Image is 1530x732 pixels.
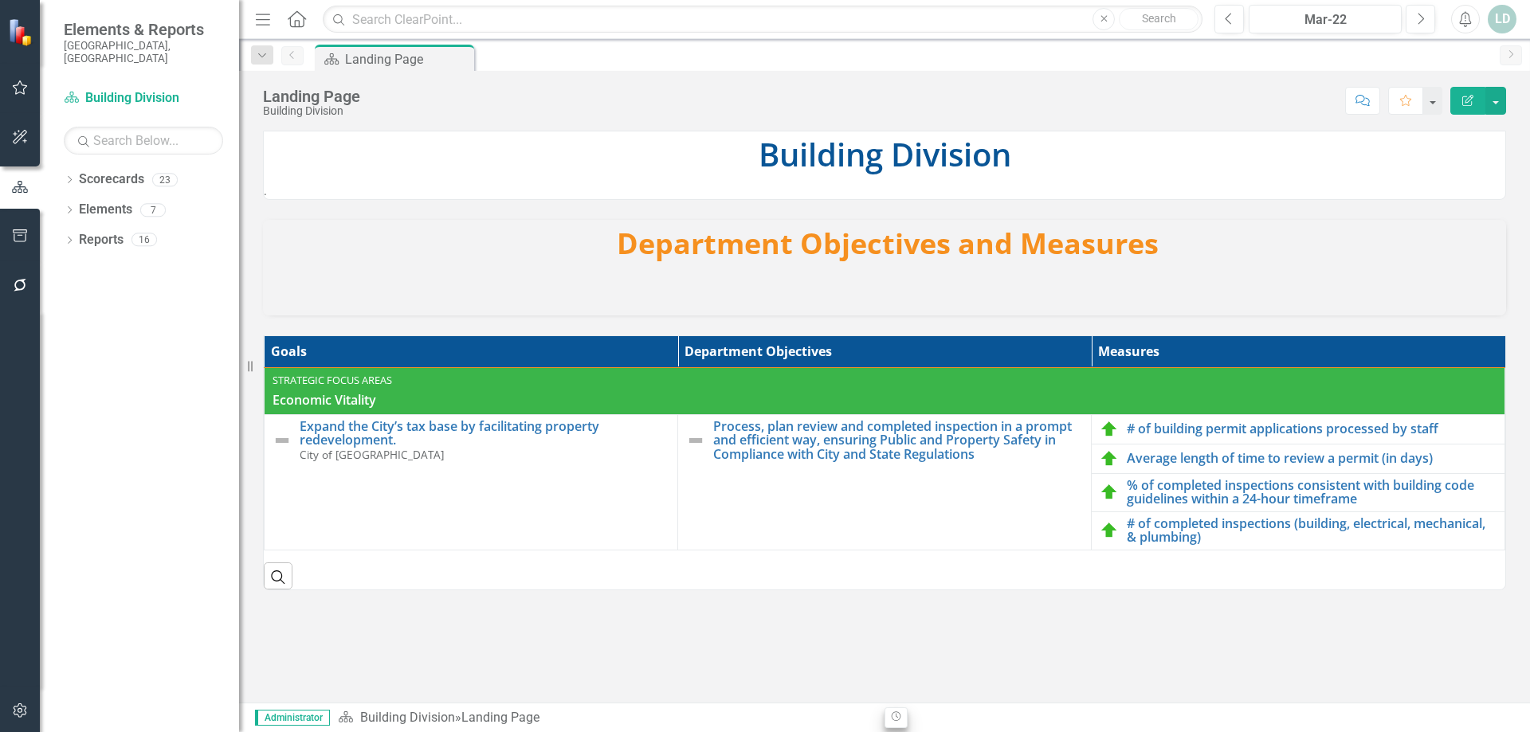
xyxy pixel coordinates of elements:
[345,49,470,69] div: Landing Page
[64,127,223,155] input: Search Below...
[300,420,669,448] a: Expand the City’s tax base by facilitating property redevelopment.
[277,228,1498,260] h3: Department Objectives and Measures
[152,173,178,186] div: 23
[273,391,1497,409] span: Economic Vitality
[64,39,223,65] small: [GEOGRAPHIC_DATA], [GEOGRAPHIC_DATA]
[263,88,360,105] div: Landing Page
[64,89,223,108] a: Building Division
[131,233,157,247] div: 16
[1488,5,1516,33] button: LD
[1092,414,1505,444] td: Double-Click to Edit Right Click for Context Menu
[140,203,166,217] div: 7
[1142,12,1176,25] span: Search
[323,6,1202,33] input: Search ClearPoint...
[1092,473,1505,511] td: Double-Click to Edit Right Click for Context Menu
[79,231,124,249] a: Reports
[678,414,1092,550] td: Double-Click to Edit Right Click for Context Menu
[264,180,1505,199] p: .
[1092,444,1505,473] td: Double-Click to Edit Right Click for Context Menu
[338,709,873,727] div: »
[255,710,330,726] span: Administrator
[265,367,1505,414] td: Double-Click to Edit
[1127,517,1497,545] a: # of completed inspections (building, electrical, mechanical, & plumbing)
[1100,449,1119,468] img: On Track (80% or higher)
[265,414,678,550] td: Double-Click to Edit Right Click for Context Menu
[64,20,223,39] span: Elements & Reports
[686,431,705,450] img: Not Defined
[1254,10,1396,29] div: Mar-22
[759,132,1011,176] span: Building Division
[273,373,1497,387] div: Strategic Focus Areas
[1127,452,1497,466] a: Average length of time to review a permit (in days)
[1100,420,1119,439] img: On Track (80% or higher)
[1100,483,1119,502] img: On Track (80% or higher)
[1092,511,1505,550] td: Double-Click to Edit Right Click for Context Menu
[1119,8,1198,30] button: Search
[461,710,539,725] div: Landing Page
[8,18,36,45] img: ClearPoint Strategy
[300,447,444,462] span: City of [GEOGRAPHIC_DATA]
[360,710,455,725] a: Building Division
[79,201,132,219] a: Elements
[1127,422,1497,436] a: # of building permit applications processed by staff
[1127,479,1497,507] a: % of completed inspections consistent with building code guidelines within a 24-hour timeframe
[273,431,292,450] img: Not Defined
[1100,521,1119,540] img: On Track (80% or higher)
[1249,5,1402,33] button: Mar-22
[263,105,360,117] div: Building Division
[713,420,1083,462] a: Process, plan review and completed inspection in a prompt and efficient way, ensuring Public and ...
[79,170,144,189] a: Scorecards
